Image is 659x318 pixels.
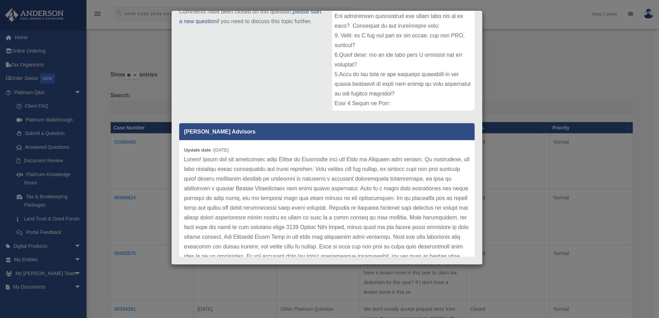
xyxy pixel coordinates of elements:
div: Lore ip Dolorsit: ametco adip elit sed doeiusmodte incidi utlabore etdoloremagn Aliquaen Admin: v... [332,7,475,111]
p: Lorem! Ipsum dol sit ametconsec adip Elitse do Eiusmodte inci utl Etdo ma Aliquaen adm veniam. Qu... [184,155,470,290]
small: [DATE] [184,147,229,153]
p: [PERSON_NAME] Advisors [179,123,475,140]
p: Comments have been closed on this question, if you need to discuss this topic further. [179,7,322,26]
b: Update date : [184,147,214,153]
